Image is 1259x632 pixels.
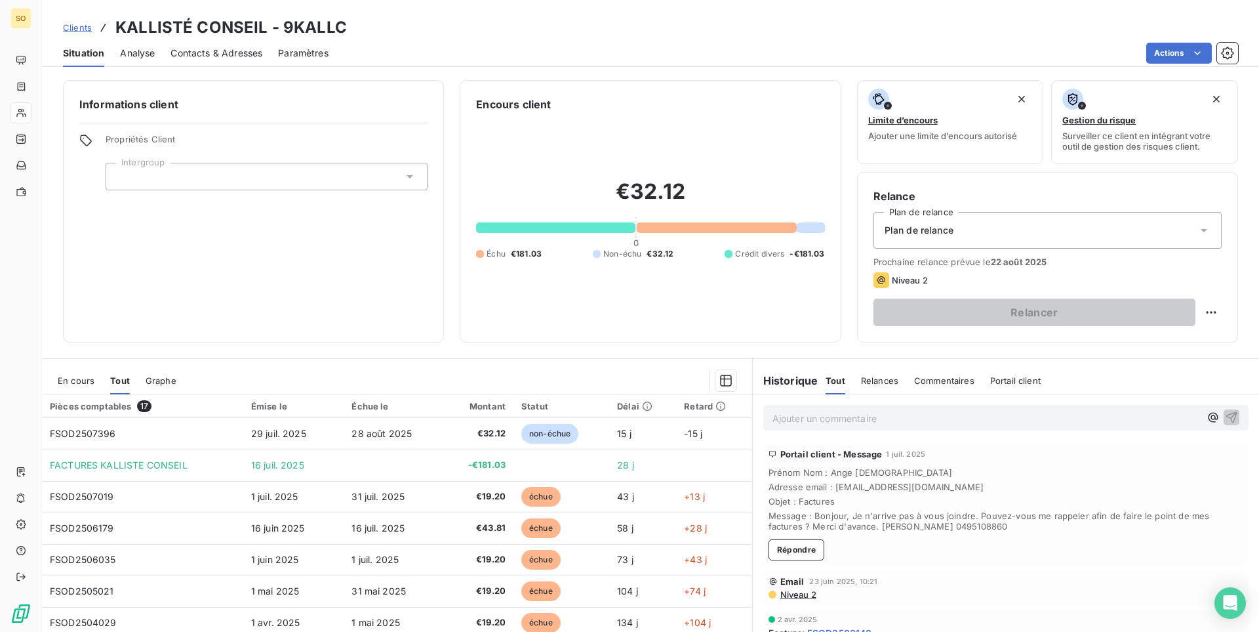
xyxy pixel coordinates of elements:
span: Paramètres [278,47,329,60]
span: 134 j [617,617,638,628]
div: Retard [684,401,744,411]
span: +13 j [684,491,705,502]
span: 104 j [617,585,638,597]
button: Actions [1146,43,1212,64]
span: 31 juil. 2025 [351,491,405,502]
div: SO [10,8,31,29]
span: 28 août 2025 [351,428,412,439]
span: 1 juin 2025 [251,554,299,565]
span: 1 mai 2025 [251,585,300,597]
span: Relances [861,375,898,386]
span: FSOD2507019 [50,491,114,502]
span: Clients [63,22,92,33]
span: non-échue [521,424,578,444]
span: 16 juil. 2025 [251,459,304,471]
span: échue [521,581,561,601]
span: échue [521,487,561,507]
span: 1 juil. 2025 [886,450,925,458]
span: 73 j [617,554,633,565]
span: Contacts & Adresses [170,47,262,60]
span: +28 j [684,522,707,534]
span: Limite d’encours [868,115,938,125]
span: €19.20 [451,616,506,629]
h6: Encours client [476,96,551,112]
span: 0 [633,238,639,248]
span: 23 juin 2025, 10:21 [809,578,877,585]
span: €32.12 [647,248,673,260]
span: Commentaires [914,375,974,386]
span: +74 j [684,585,706,597]
span: Gestion du risque [1062,115,1136,125]
span: 43 j [617,491,634,502]
span: En cours [58,375,94,386]
span: -15 j [684,428,702,439]
h6: Relance [873,188,1222,204]
span: 1 juil. 2025 [351,554,399,565]
span: -€181.03 [451,459,506,472]
button: Limite d’encoursAjouter une limite d’encours autorisé [857,80,1044,164]
span: Objet : Factures [769,496,1243,507]
h2: €32.12 [476,179,824,218]
div: Montant [451,401,506,411]
span: €19.20 [451,490,506,503]
span: Niveau 2 [779,589,816,600]
span: FSOD2507396 [50,428,116,439]
span: FSOD2506035 [50,554,116,565]
span: FSOD2505021 [50,585,114,597]
span: Ajouter une limite d’encours autorisé [868,131,1017,141]
span: Tout [110,375,130,386]
div: Statut [521,401,601,411]
span: 15 j [617,428,631,439]
span: échue [521,518,561,538]
span: Graphe [146,375,176,386]
span: Crédit divers [735,248,784,260]
span: 28 j [617,459,634,471]
span: 22 août 2025 [991,257,1047,267]
span: €19.20 [451,585,506,598]
img: Logo LeanPay [10,603,31,624]
span: Situation [63,47,104,60]
span: Analyse [120,47,155,60]
span: Propriétés Client [106,134,428,152]
span: FSOD2504029 [50,617,117,628]
div: Pièces comptables [50,400,235,412]
span: Surveiller ce client en intégrant votre outil de gestion des risques client. [1062,131,1227,152]
span: €43.81 [451,522,506,535]
span: €32.12 [451,427,506,440]
span: Plan de relance [885,224,953,237]
span: +43 j [684,554,707,565]
button: Répondre [769,539,825,560]
input: Ajouter une valeur [117,171,127,182]
h6: Historique [753,373,818,389]
span: Prénom Nom : Ange [DEMOGRAPHIC_DATA] [769,467,1243,478]
span: Portail client [990,375,1041,386]
button: Relancer [873,299,1195,326]
span: 16 juil. 2025 [351,522,405,534]
span: -€181.03 [789,248,824,260]
span: 2 avr. 2025 [778,616,818,623]
span: €19.20 [451,553,506,566]
span: 29 juil. 2025 [251,428,306,439]
span: 17 [137,400,151,412]
span: 1 avr. 2025 [251,617,300,628]
span: FSOD2506179 [50,522,114,534]
span: échue [521,550,561,570]
div: Délai [617,401,668,411]
span: Tout [826,375,845,386]
span: Niveau 2 [892,275,928,285]
span: Non-échu [603,248,641,260]
span: 31 mai 2025 [351,585,406,597]
span: Portail client - Message [780,449,883,459]
span: 58 j [617,522,633,534]
span: 1 mai 2025 [351,617,400,628]
span: FACTURES KALLISTE CONSEIL [50,459,188,471]
div: Open Intercom Messenger [1214,587,1246,619]
a: Clients [63,21,92,34]
h3: KALLISTÉ CONSEIL - 9KALLC [115,16,347,39]
span: 1 juil. 2025 [251,491,298,502]
button: Gestion du risqueSurveiller ce client en intégrant votre outil de gestion des risques client. [1051,80,1238,164]
span: Message : Bonjour, Je n'arrive pas à vous joindre. Pouvez-vous me rappeler afin de faire le point... [769,511,1243,532]
span: 16 juin 2025 [251,522,305,534]
span: €181.03 [511,248,542,260]
h6: Informations client [79,96,428,112]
